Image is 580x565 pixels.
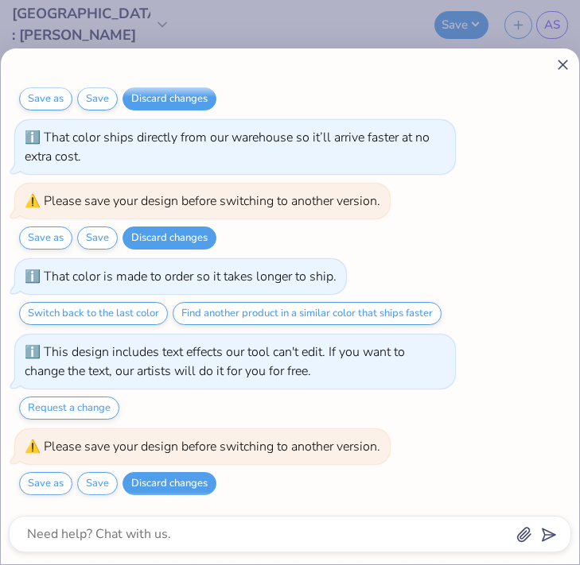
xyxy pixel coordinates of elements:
[19,397,119,420] button: Request a change
[77,226,118,250] button: Save
[77,472,118,495] button: Save
[123,226,216,250] button: Discard changes
[77,87,118,110] button: Save
[173,302,442,325] button: Find another product in a similar color that ships faster
[44,192,380,210] div: Please save your design before switching to another version.
[44,438,380,455] div: Please save your design before switching to another version.
[123,87,216,110] button: Discard changes
[19,472,72,495] button: Save as
[19,302,168,325] button: Switch back to the last color
[44,268,337,285] div: That color is made to order so it takes longer to ship.
[123,472,216,495] button: Discard changes
[19,226,72,250] button: Save as
[25,343,405,380] div: This design includes text effects our tool can't edit. If you want to change the text, our artist...
[25,129,430,165] div: That color ships directly from our warehouse so it’ll arrive faster at no extra cost.
[19,87,72,110] button: Save as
